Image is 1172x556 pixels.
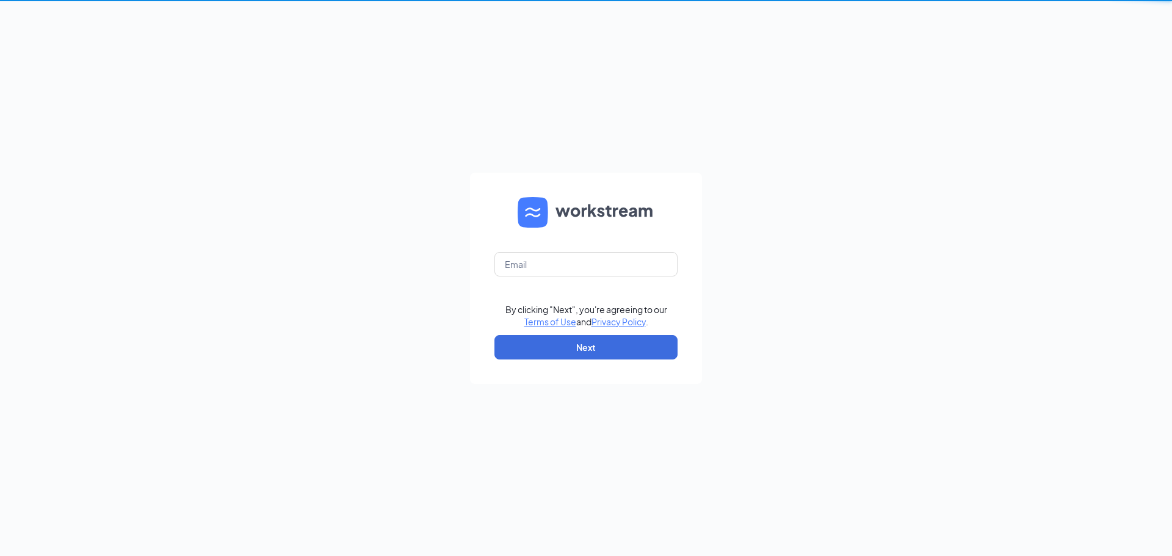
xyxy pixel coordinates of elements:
input: Email [494,252,678,276]
img: WS logo and Workstream text [518,197,654,228]
div: By clicking "Next", you're agreeing to our and . [505,303,667,328]
a: Terms of Use [524,316,576,327]
a: Privacy Policy [591,316,646,327]
button: Next [494,335,678,359]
